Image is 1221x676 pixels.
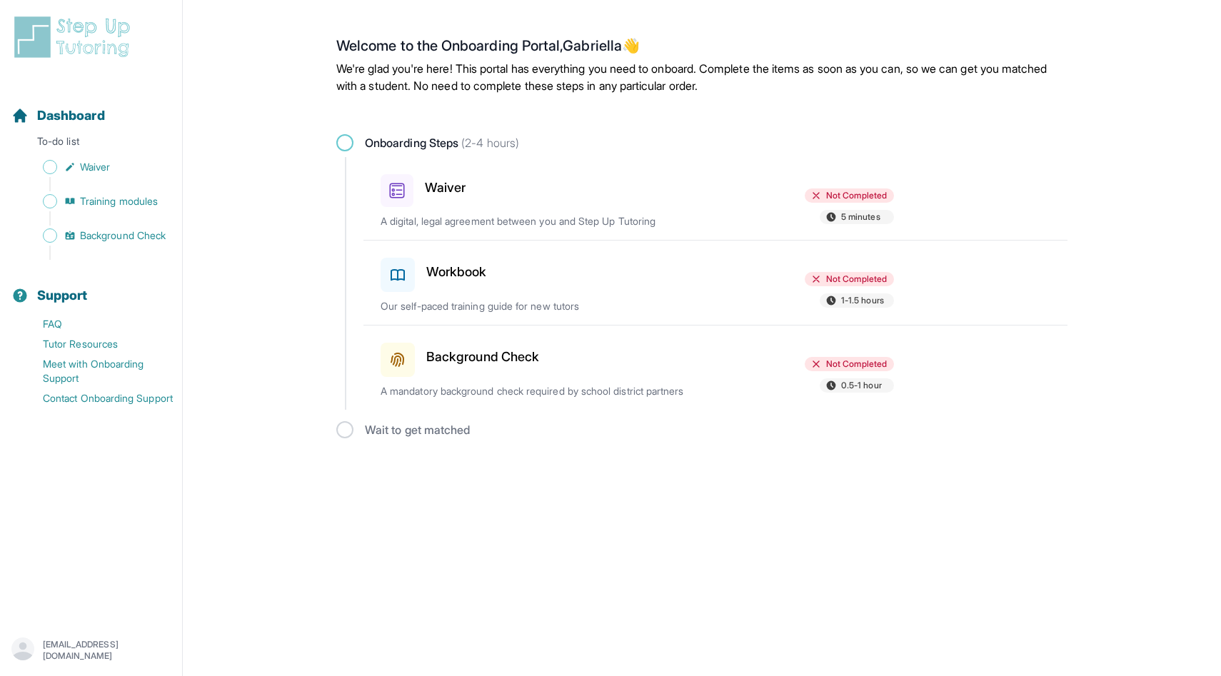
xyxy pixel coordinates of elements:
p: A mandatory background check required by school district partners [381,384,715,398]
p: To-do list [6,134,176,154]
a: WorkbookNot Completed1-1.5 hoursOur self-paced training guide for new tutors [363,241,1067,325]
span: Dashboard [37,106,105,126]
span: Not Completed [826,273,887,285]
h3: Workbook [426,262,487,282]
span: Waiver [80,160,110,174]
a: Training modules [11,191,182,211]
button: Support [6,263,176,311]
a: Dashboard [11,106,105,126]
span: Background Check [80,228,166,243]
h2: Welcome to the Onboarding Portal, Gabriella 👋 [336,37,1067,60]
img: logo [11,14,139,60]
a: WaiverNot Completed5 minutesA digital, legal agreement between you and Step Up Tutoring [363,157,1067,240]
a: Background Check [11,226,182,246]
a: Tutor Resources [11,334,182,354]
a: Waiver [11,157,182,177]
h3: Background Check [426,347,539,367]
a: Meet with Onboarding Support [11,354,182,388]
span: Not Completed [826,358,887,370]
p: [EMAIL_ADDRESS][DOMAIN_NAME] [43,639,171,662]
a: FAQ [11,314,182,334]
span: Not Completed [826,190,887,201]
span: Training modules [80,194,158,208]
span: Support [37,286,88,306]
span: 0.5-1 hour [841,380,882,391]
a: Contact Onboarding Support [11,388,182,408]
p: A digital, legal agreement between you and Step Up Tutoring [381,214,715,228]
a: Background CheckNot Completed0.5-1 hourA mandatory background check required by school district p... [363,326,1067,410]
span: (2-4 hours) [458,136,519,150]
span: 1-1.5 hours [841,295,884,306]
span: Onboarding Steps [365,134,519,151]
p: Our self-paced training guide for new tutors [381,299,715,313]
span: 5 minutes [841,211,880,223]
button: [EMAIL_ADDRESS][DOMAIN_NAME] [11,637,171,663]
p: We're glad you're here! This portal has everything you need to onboard. Complete the items as soo... [336,60,1067,94]
h3: Waiver [425,178,466,198]
button: Dashboard [6,83,176,131]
